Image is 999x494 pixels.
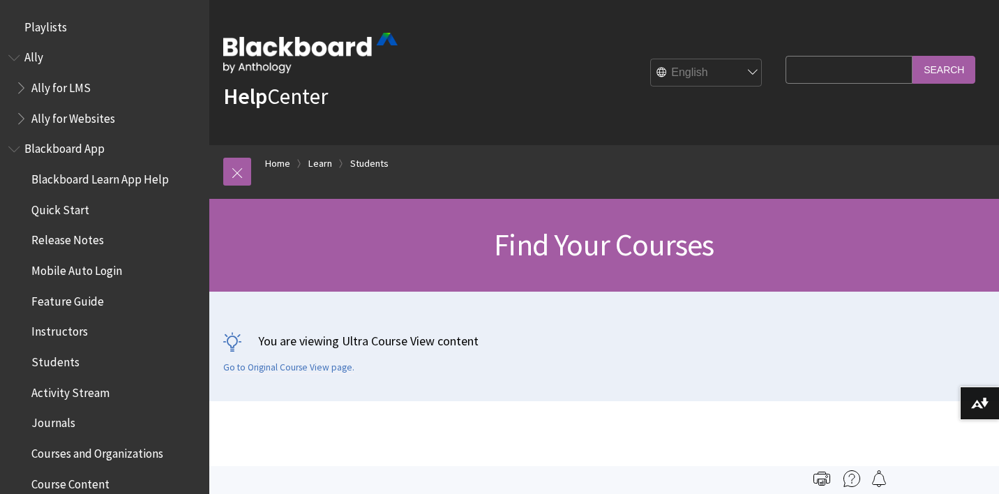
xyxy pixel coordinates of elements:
span: Playlists [24,15,67,34]
span: Courses and Organizations [31,442,163,461]
a: HelpCenter [223,82,328,110]
input: Search [912,56,975,83]
span: Mobile Auto Login [31,259,122,278]
span: Journals [31,412,75,431]
span: Release Notes [31,229,104,248]
strong: Help [223,82,267,110]
span: Blackboard Learn App Help [31,167,169,186]
p: You are viewing Ultra Course View content [223,332,985,350]
a: Learn [308,155,332,172]
span: Ally [24,46,43,65]
img: Follow this page [871,470,887,487]
nav: Book outline for Anthology Ally Help [8,46,201,130]
a: Home [265,155,290,172]
nav: Book outline for Playlists [8,15,201,39]
a: Go to Original Course View page. [223,361,354,374]
span: Course Content [31,472,110,491]
a: Students [350,155,389,172]
span: Instructors [31,320,88,339]
img: More help [843,470,860,487]
img: Print [813,470,830,487]
select: Site Language Selector [651,59,763,87]
img: Blackboard by Anthology [223,33,398,73]
span: Blackboard App [24,137,105,156]
span: Students [31,350,80,369]
span: Feature Guide [31,290,104,308]
span: Ally for LMS [31,76,91,95]
span: Quick Start [31,198,89,217]
span: Explore the Courses page [223,463,779,492]
span: Find Your Courses [494,225,714,264]
span: Activity Stream [31,381,110,400]
span: Ally for Websites [31,107,115,126]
